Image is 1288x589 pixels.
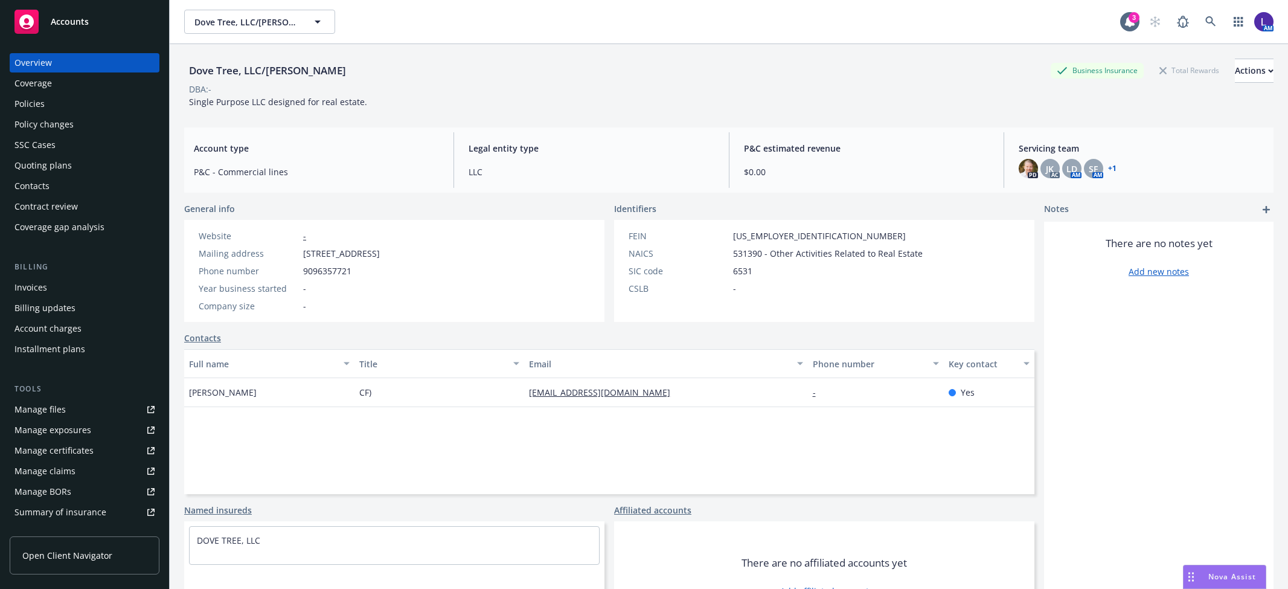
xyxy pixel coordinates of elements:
[1046,163,1054,175] span: JK
[194,166,439,178] span: P&C - Commercial lines
[744,166,989,178] span: $0.00
[359,358,507,370] div: Title
[10,135,159,155] a: SSC Cases
[14,462,75,481] div: Manage claims
[189,358,336,370] div: Full name
[199,300,298,312] div: Company size
[199,282,298,295] div: Year business started
[199,230,298,242] div: Website
[733,230,906,242] span: [US_EMPLOYER_IDENTIFICATION_NUMBER]
[10,217,159,237] a: Coverage gap analysis
[10,74,159,93] a: Coverage
[10,115,159,134] a: Policy changes
[14,482,71,501] div: Manage BORs
[10,340,159,359] a: Installment plans
[303,230,306,242] a: -
[1019,159,1038,178] img: photo
[949,358,1016,370] div: Key contact
[14,115,74,134] div: Policy changes
[1106,236,1213,251] span: There are no notes yet
[10,441,159,460] a: Manage certificates
[14,135,56,155] div: SSC Cases
[22,549,112,562] span: Open Client Navigator
[10,400,159,419] a: Manage files
[10,503,159,522] a: Summary of insurance
[10,420,159,440] a: Manage exposures
[469,166,714,178] span: LLC
[194,16,299,28] span: Dove Tree, LLC/[PERSON_NAME]
[629,247,728,260] div: NAICS
[10,462,159,481] a: Manage claims
[199,265,298,277] div: Phone number
[742,556,907,570] span: There are no affiliated accounts yet
[808,349,944,378] button: Phone number
[1171,10,1195,34] a: Report a Bug
[629,282,728,295] div: CSLB
[10,319,159,338] a: Account charges
[10,176,159,196] a: Contacts
[14,298,75,318] div: Billing updates
[14,319,82,338] div: Account charges
[733,265,752,277] span: 6531
[14,340,85,359] div: Installment plans
[189,83,211,95] div: DBA: -
[1129,265,1189,278] a: Add new notes
[184,332,221,344] a: Contacts
[10,5,159,39] a: Accounts
[1235,59,1274,82] div: Actions
[1019,142,1264,155] span: Servicing team
[961,386,975,399] span: Yes
[813,387,825,398] a: -
[184,202,235,215] span: General info
[51,17,89,27] span: Accounts
[14,420,91,440] div: Manage exposures
[10,278,159,297] a: Invoices
[10,383,159,395] div: Tools
[629,265,728,277] div: SIC code
[614,504,691,517] a: Affiliated accounts
[1051,63,1144,78] div: Business Insurance
[189,96,367,108] span: Single Purpose LLC designed for real estate.
[303,265,351,277] span: 9096357721
[10,197,159,216] a: Contract review
[1089,163,1098,175] span: SF
[1208,571,1256,582] span: Nova Assist
[1153,63,1225,78] div: Total Rewards
[14,74,52,93] div: Coverage
[629,230,728,242] div: FEIN
[359,386,371,399] span: CF)
[184,349,354,378] button: Full name
[614,202,656,215] span: Identifiers
[14,441,94,460] div: Manage certificates
[1143,10,1167,34] a: Start snowing
[524,349,807,378] button: Email
[1259,202,1274,217] a: add
[1183,565,1266,589] button: Nova Assist
[1199,10,1223,34] a: Search
[10,53,159,72] a: Overview
[469,142,714,155] span: Legal entity type
[1235,59,1274,83] button: Actions
[303,300,306,312] span: -
[10,156,159,175] a: Quoting plans
[14,94,45,114] div: Policies
[10,482,159,501] a: Manage BORs
[184,504,252,517] a: Named insureds
[184,63,351,79] div: Dove Tree, LLC/[PERSON_NAME]
[14,503,106,522] div: Summary of insurance
[1184,565,1199,588] div: Drag to move
[1044,202,1069,217] span: Notes
[14,197,78,216] div: Contract review
[529,358,789,370] div: Email
[303,282,306,295] span: -
[10,94,159,114] a: Policies
[1226,10,1251,34] a: Switch app
[14,53,52,72] div: Overview
[199,247,298,260] div: Mailing address
[14,400,66,419] div: Manage files
[354,349,525,378] button: Title
[194,142,439,155] span: Account type
[1066,163,1077,175] span: LD
[744,142,989,155] span: P&C estimated revenue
